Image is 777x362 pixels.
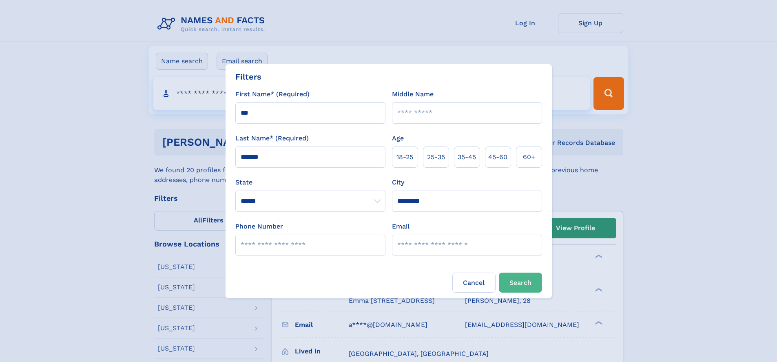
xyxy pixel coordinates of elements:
[235,89,310,99] label: First Name* (Required)
[452,273,496,293] label: Cancel
[499,273,542,293] button: Search
[427,152,445,162] span: 25‑35
[235,222,283,231] label: Phone Number
[488,152,507,162] span: 45‑60
[235,71,261,83] div: Filters
[392,133,404,143] label: Age
[235,178,385,187] label: State
[458,152,476,162] span: 35‑45
[523,152,535,162] span: 60+
[235,133,309,143] label: Last Name* (Required)
[396,152,413,162] span: 18‑25
[392,178,404,187] label: City
[392,89,434,99] label: Middle Name
[392,222,410,231] label: Email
